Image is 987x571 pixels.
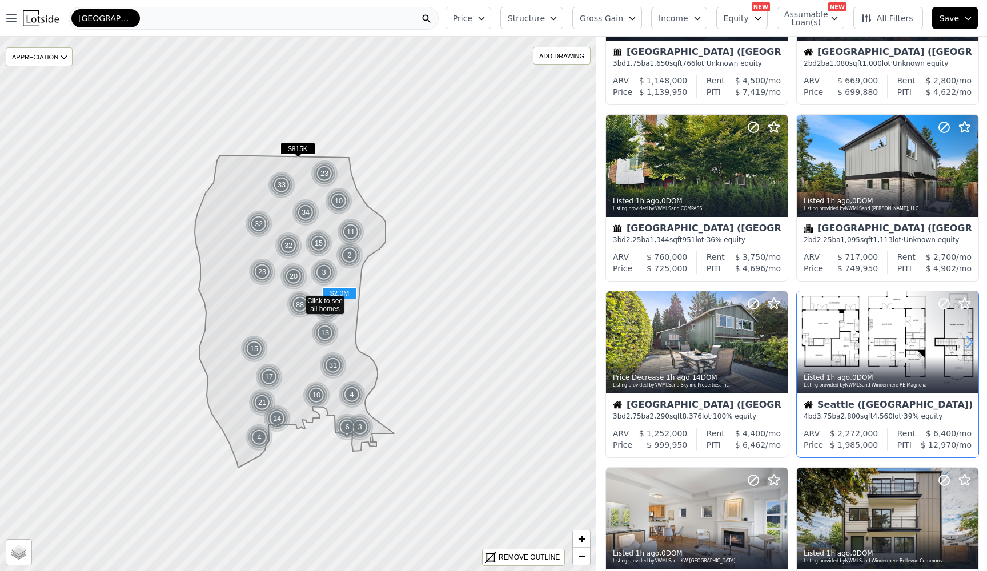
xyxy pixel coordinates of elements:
[804,47,813,57] img: House
[707,86,721,98] div: PITI
[325,187,353,215] img: g1.png
[613,47,622,57] img: Townhouse
[500,7,563,29] button: Structure
[613,59,781,68] div: 3 bd 1.75 ba sqft lot · Unknown equity
[796,114,978,282] a: Listed 1h ago,0DOMListing provided byNWMLSand [PERSON_NAME], LLCCondominium[GEOGRAPHIC_DATA] ([GE...
[804,235,972,244] div: 2 bd 2.25 ba sqft lot · Unknown equity
[683,59,696,67] span: 766
[636,197,659,205] time: 2025-08-21 21:56
[916,428,972,439] div: /mo
[735,440,765,449] span: $ 6,462
[268,171,295,199] div: 33
[853,7,923,29] button: All Filters
[334,413,362,441] img: g1.png
[804,196,973,206] div: Listed , 0 DOM
[6,540,31,565] a: Layers
[647,264,687,273] span: $ 725,000
[804,400,972,412] div: Seattle ([GEOGRAPHIC_DATA])
[613,382,782,389] div: Listing provided by NWMLS and Skyline Properties, Inc.
[926,87,956,96] span: $ 4,622
[613,206,782,212] div: Listing provided by NWMLS and COMPASS
[613,400,781,412] div: [GEOGRAPHIC_DATA] ([GEOGRAPHIC_DATA])
[613,558,782,565] div: Listing provided by NWMLS and KW [GEOGRAPHIC_DATA]
[310,259,338,286] img: g1.png
[613,428,629,439] div: ARV
[533,47,590,64] div: ADD DRAWING
[305,230,332,257] div: 15
[826,549,850,557] time: 2025-08-21 21:48
[826,197,850,205] time: 2025-08-21 21:54
[650,236,669,244] span: 1,344
[613,412,781,421] div: 3 bd 2.75 ba sqft lot · 100% equity
[862,59,881,67] span: 1,000
[613,196,782,206] div: Listed , 0 DOM
[246,424,273,451] div: 4
[263,405,291,432] img: g1.png
[580,13,623,24] span: Gross Gain
[804,400,813,409] img: House
[932,7,978,29] button: Save
[573,548,590,565] a: Zoom out
[573,530,590,548] a: Zoom in
[666,373,689,381] time: 2025-08-21 21:50
[311,160,339,187] img: g1.png
[314,295,342,323] img: g1.png
[280,143,315,159] div: $815K
[912,439,972,451] div: /mo
[841,236,860,244] span: 1,095
[650,59,669,67] span: 1,650
[303,381,330,409] div: 10
[735,87,765,96] span: $ 7,419
[804,224,972,235] div: [GEOGRAPHIC_DATA] ([GEOGRAPHIC_DATA])
[647,252,687,262] span: $ 760,000
[721,263,781,274] div: /mo
[613,47,781,59] div: [GEOGRAPHIC_DATA] ([GEOGRAPHIC_DATA])
[245,210,273,238] img: g1.png
[804,59,972,68] div: 2 bd 2 ba sqft lot · Unknown equity
[311,160,338,187] div: 23
[578,532,585,546] span: +
[647,440,687,449] span: $ 999,950
[23,10,59,26] img: Lotside
[897,263,912,274] div: PITI
[735,252,765,262] span: $ 3,750
[707,251,725,263] div: Rent
[310,259,338,286] div: 3
[796,291,978,458] a: Listed 1h ago,0DOMListing provided byNWMLSand Windermere RE MagnoliaHouseSeattle ([GEOGRAPHIC_DAT...
[804,373,973,382] div: Listed , 0 DOM
[912,86,972,98] div: /mo
[303,381,331,409] img: g1.png
[240,335,268,363] img: g1.png
[735,264,765,273] span: $ 4,696
[721,439,781,451] div: /mo
[725,75,781,86] div: /mo
[804,251,820,263] div: ARV
[916,251,972,263] div: /mo
[897,75,916,86] div: Rent
[651,7,707,29] button: Income
[572,7,642,29] button: Gross Gain
[921,440,956,449] span: $ 12,970
[683,412,702,420] span: 8,376
[78,13,133,24] span: [GEOGRAPHIC_DATA]
[613,263,632,274] div: Price
[804,224,813,233] img: Condominium
[605,291,787,458] a: Price Decrease 1h ago,14DOMListing provided byNWMLSand Skyline Properties, Inc.House[GEOGRAPHIC_D...
[926,264,956,273] span: $ 4,902
[305,230,333,257] img: g1.png
[453,13,472,24] span: Price
[897,86,912,98] div: PITI
[735,429,765,438] span: $ 4,400
[916,75,972,86] div: /mo
[804,558,973,565] div: Listing provided by NWMLS and Windermere Bellevue Commons
[897,439,912,451] div: PITI
[337,218,365,246] img: g1.png
[725,251,781,263] div: /mo
[804,75,820,86] div: ARV
[248,258,276,285] div: 23
[322,287,357,304] div: $2.0M
[248,389,276,416] img: g1.png
[639,87,688,96] span: $ 1,139,950
[912,263,972,274] div: /mo
[499,552,560,562] div: REMOVE OUTLINE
